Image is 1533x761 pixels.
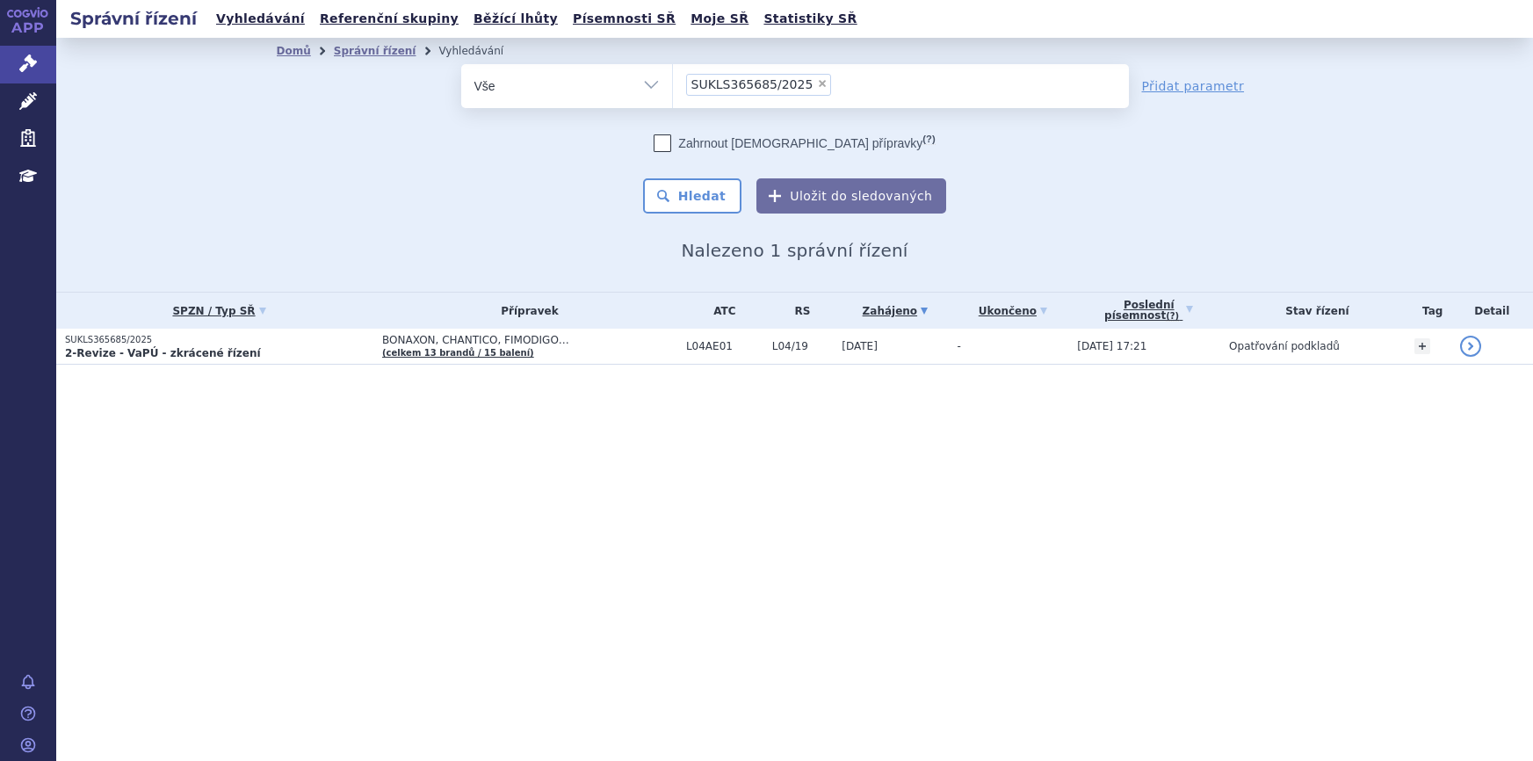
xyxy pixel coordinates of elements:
[1414,338,1430,354] a: +
[277,45,311,57] a: Domů
[772,340,834,352] span: L04/19
[836,73,846,95] input: SUKLS365685/2025
[438,38,526,64] li: Vyhledávání
[65,334,373,346] p: SUKLS365685/2025
[1077,340,1146,352] span: [DATE] 17:21
[842,340,878,352] span: [DATE]
[686,340,763,352] span: L04AE01
[1220,293,1406,329] th: Stav řízení
[756,178,946,214] button: Uložit do sledovaných
[334,45,416,57] a: Správní řízení
[1166,311,1179,322] abbr: (?)
[373,293,677,329] th: Přípravek
[315,7,464,31] a: Referenční skupiny
[1460,336,1481,357] a: detail
[691,78,814,91] span: SUKLS365685/2025
[56,6,211,31] h2: Správní řízení
[568,7,681,31] a: Písemnosti SŘ
[382,348,534,358] a: (celkem 13 brandů / 15 balení)
[758,7,862,31] a: Statistiky SŘ
[1451,293,1533,329] th: Detail
[1229,340,1340,352] span: Opatřování podkladů
[643,178,742,214] button: Hledat
[957,340,960,352] span: -
[922,134,935,145] abbr: (?)
[1406,293,1451,329] th: Tag
[468,7,563,31] a: Běžící lhůty
[1142,77,1245,95] a: Přidat parametr
[211,7,310,31] a: Vyhledávání
[842,299,948,323] a: Zahájeno
[763,293,834,329] th: RS
[681,240,908,261] span: Nalezeno 1 správní řízení
[1077,293,1220,329] a: Poslednípísemnost(?)
[65,347,261,359] strong: 2-Revize - VaPÚ - zkrácené řízení
[654,134,935,152] label: Zahrnout [DEMOGRAPHIC_DATA] přípravky
[817,78,828,89] span: ×
[685,7,754,31] a: Moje SŘ
[65,299,373,323] a: SPZN / Typ SŘ
[677,293,763,329] th: ATC
[957,299,1068,323] a: Ukončeno
[382,334,677,346] span: BONAXON, CHANTICO, FIMODIGO…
